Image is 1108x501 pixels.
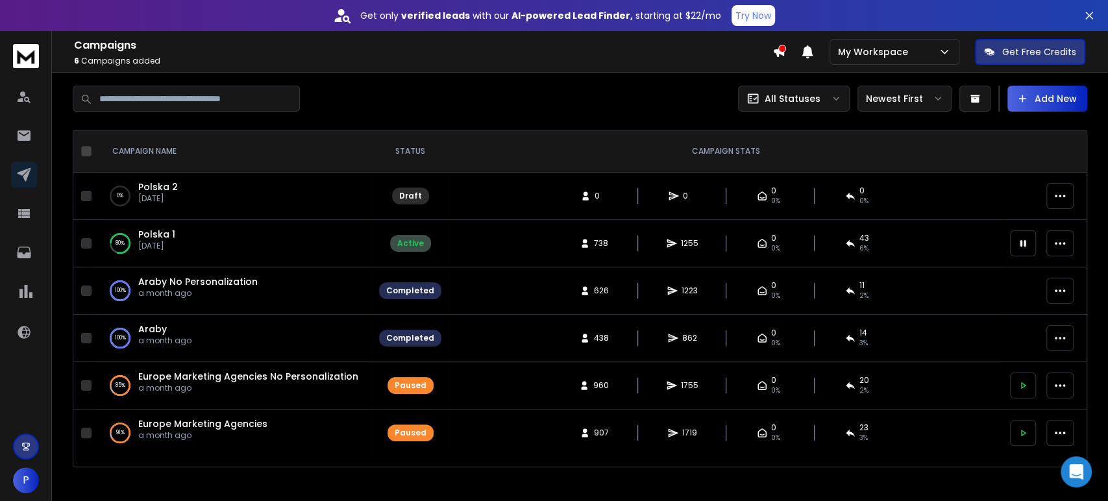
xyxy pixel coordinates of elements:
[735,9,771,22] p: Try Now
[138,336,191,346] p: a month ago
[593,380,609,391] span: 960
[594,333,609,343] span: 438
[13,467,39,493] button: P
[397,238,424,249] div: Active
[859,385,868,396] span: 2 %
[138,323,167,336] a: Araby
[97,267,371,315] td: 100%Araby No Personalizationa month ago
[138,275,258,288] a: Araby No Personalization
[859,338,868,348] span: 3 %
[859,233,869,243] span: 43
[386,286,434,296] div: Completed
[138,241,175,251] p: [DATE]
[399,191,422,201] div: Draft
[74,38,772,53] h1: Campaigns
[138,288,258,299] p: a month ago
[771,186,776,196] span: 0
[859,375,869,385] span: 20
[138,180,178,193] a: Polska 2
[138,370,358,383] a: Europe Marketing Agencies No Personalization
[771,433,780,443] span: 0%
[682,428,697,438] span: 1719
[138,193,178,204] p: [DATE]
[771,338,780,348] span: 0%
[681,380,698,391] span: 1755
[771,375,776,385] span: 0
[97,173,371,220] td: 0%Polska 2[DATE]
[97,409,371,457] td: 91%Europe Marketing Agenciesa month ago
[1002,45,1076,58] p: Get Free Credits
[117,189,123,202] p: 0 %
[732,5,775,26] button: Try Now
[859,196,868,206] span: 0%
[138,228,175,241] a: Polska 1
[360,9,721,22] p: Get only with our starting at $22/mo
[116,379,125,392] p: 85 %
[115,284,126,297] p: 100 %
[771,233,776,243] span: 0
[386,333,434,343] div: Completed
[682,286,698,296] span: 1223
[116,426,125,439] p: 91 %
[771,328,776,338] span: 0
[594,238,608,249] span: 738
[857,86,952,112] button: Newest First
[859,422,868,433] span: 23
[74,55,79,66] span: 6
[116,237,125,250] p: 80 %
[511,9,633,22] strong: AI-powered Lead Finder,
[595,191,608,201] span: 0
[395,380,426,391] div: Paused
[594,286,609,296] span: 626
[97,315,371,362] td: 100%Arabya month ago
[859,280,865,291] span: 11
[449,130,1002,173] th: CAMPAIGN STATS
[859,291,868,301] span: 2 %
[771,280,776,291] span: 0
[859,328,867,338] span: 14
[859,433,868,443] span: 3 %
[138,430,267,441] p: a month ago
[859,243,868,254] span: 6 %
[683,191,696,201] span: 0
[74,56,772,66] p: Campaigns added
[765,92,820,105] p: All Statuses
[838,45,913,58] p: My Workspace
[13,44,39,68] img: logo
[1061,456,1092,487] div: Open Intercom Messenger
[681,238,698,249] span: 1255
[97,362,371,409] td: 85%Europe Marketing Agencies No Personalizationa month ago
[594,428,609,438] span: 907
[371,130,449,173] th: STATUS
[771,291,780,301] span: 0%
[771,243,780,254] span: 0%
[771,385,780,396] span: 0%
[97,130,371,173] th: CAMPAIGN NAME
[401,9,470,22] strong: verified leads
[138,383,358,393] p: a month ago
[682,333,697,343] span: 862
[771,196,780,206] span: 0%
[97,220,371,267] td: 80%Polska 1[DATE]
[859,186,865,196] span: 0
[395,428,426,438] div: Paused
[115,332,126,345] p: 100 %
[975,39,1085,65] button: Get Free Credits
[1007,86,1087,112] button: Add New
[771,422,776,433] span: 0
[138,417,267,430] a: Europe Marketing Agencies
